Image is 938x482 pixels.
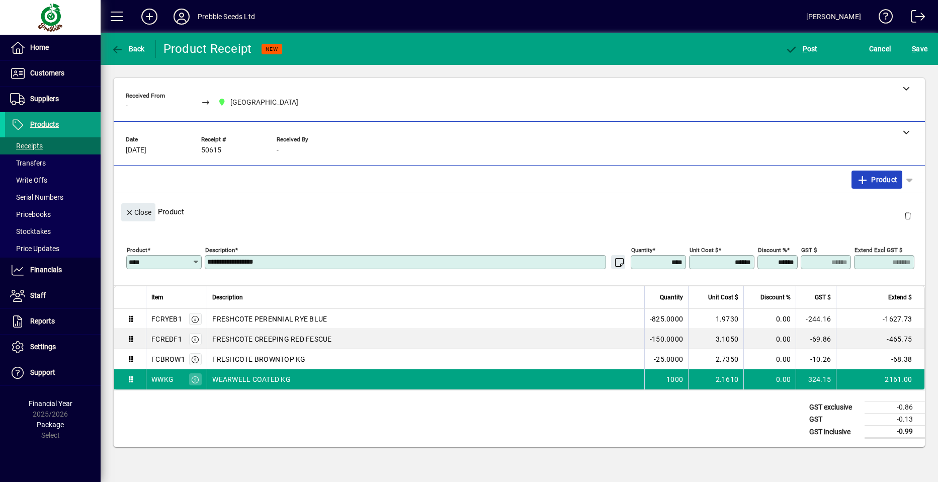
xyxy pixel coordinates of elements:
span: Home [30,43,49,51]
div: Prebble Seeds Ltd [198,9,255,25]
td: -1627.73 [836,309,924,329]
span: Cancel [869,41,891,57]
button: Post [783,40,820,58]
a: Suppliers [5,87,101,112]
div: Product Receipt [163,41,252,57]
span: Suppliers [30,95,59,103]
span: 50615 [201,146,221,154]
button: Delete [896,203,920,227]
div: FCREDF1 [151,334,182,344]
span: Write Offs [10,176,47,184]
td: -10.26 [796,349,836,369]
span: Reports [30,317,55,325]
td: -69.86 [796,329,836,349]
button: Cancel [867,40,894,58]
span: Unit Cost $ [708,292,738,303]
mat-label: Product [127,247,147,254]
span: Description [212,292,243,303]
span: [GEOGRAPHIC_DATA] [230,97,298,108]
td: 0.00 [743,369,796,389]
td: 2161.00 [836,369,924,389]
a: Reports [5,309,101,334]
span: 2.1610 [716,374,739,384]
a: Home [5,35,101,60]
span: Customers [30,69,64,77]
span: Support [30,368,55,376]
a: Price Updates [5,240,101,257]
mat-label: Discount % [758,247,787,254]
mat-label: Quantity [631,247,652,254]
span: 1.9730 [716,314,739,324]
span: Pricebooks [10,210,51,218]
a: Customers [5,61,101,86]
span: Price Updates [10,245,59,253]
span: Products [30,120,59,128]
mat-label: Description [205,247,235,254]
td: -244.16 [796,309,836,329]
td: FRESHCOTE CREEPING RED FESCUE [207,329,644,349]
span: Serial Numbers [10,193,63,201]
button: Product [851,171,902,189]
button: Back [109,40,147,58]
div: FCBROW1 [151,354,185,364]
mat-label: GST $ [801,247,817,254]
a: Receipts [5,137,101,154]
span: Stocktakes [10,227,51,235]
span: Financials [30,266,62,274]
span: 3.1050 [716,334,739,344]
span: GST $ [815,292,831,303]
span: NEW [266,46,278,52]
td: -0.99 [865,426,925,438]
td: 0.00 [743,329,796,349]
div: FCRYEB1 [151,314,182,324]
td: -825.0000 [644,309,688,329]
td: -0.86 [865,401,925,414]
mat-label: Unit Cost $ [690,247,718,254]
span: Product [857,172,897,188]
span: Extend $ [888,292,912,303]
span: - [126,102,128,110]
td: -68.38 [836,349,924,369]
span: ave [912,41,927,57]
td: -25.0000 [644,349,688,369]
td: 1000 [644,369,688,389]
span: Back [111,45,145,53]
button: Save [909,40,930,58]
span: ost [785,45,818,53]
span: Item [151,292,163,303]
td: 324.15 [796,369,836,389]
div: WWKG [151,374,174,384]
td: GST inclusive [804,426,865,438]
app-page-header-button: Back [101,40,156,58]
td: FRESHCOTE PERENNIAL RYE BLUE [207,309,644,329]
app-page-header-button: Close [119,207,158,216]
button: Profile [165,8,198,26]
span: Quantity [660,292,683,303]
span: P [803,45,807,53]
span: Receipts [10,142,43,150]
span: S [912,45,916,53]
td: GST [804,414,865,426]
div: Product [114,193,925,230]
a: Serial Numbers [5,189,101,206]
span: 2.7350 [716,354,739,364]
a: Support [5,360,101,385]
td: WEARWELL COATED KG [207,369,644,389]
span: Close [125,204,151,221]
button: Add [133,8,165,26]
span: Package [37,421,64,429]
a: Financials [5,258,101,283]
a: Knowledge Base [871,2,893,35]
div: [PERSON_NAME] [806,9,861,25]
a: Write Offs [5,172,101,189]
a: Staff [5,283,101,308]
a: Logout [903,2,925,35]
td: -0.13 [865,414,925,426]
td: -465.75 [836,329,924,349]
td: -150.0000 [644,329,688,349]
a: Settings [5,335,101,360]
td: FRESHCOTE BROWNTOP KG [207,349,644,369]
td: GST exclusive [804,401,865,414]
a: Pricebooks [5,206,101,223]
span: Settings [30,343,56,351]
